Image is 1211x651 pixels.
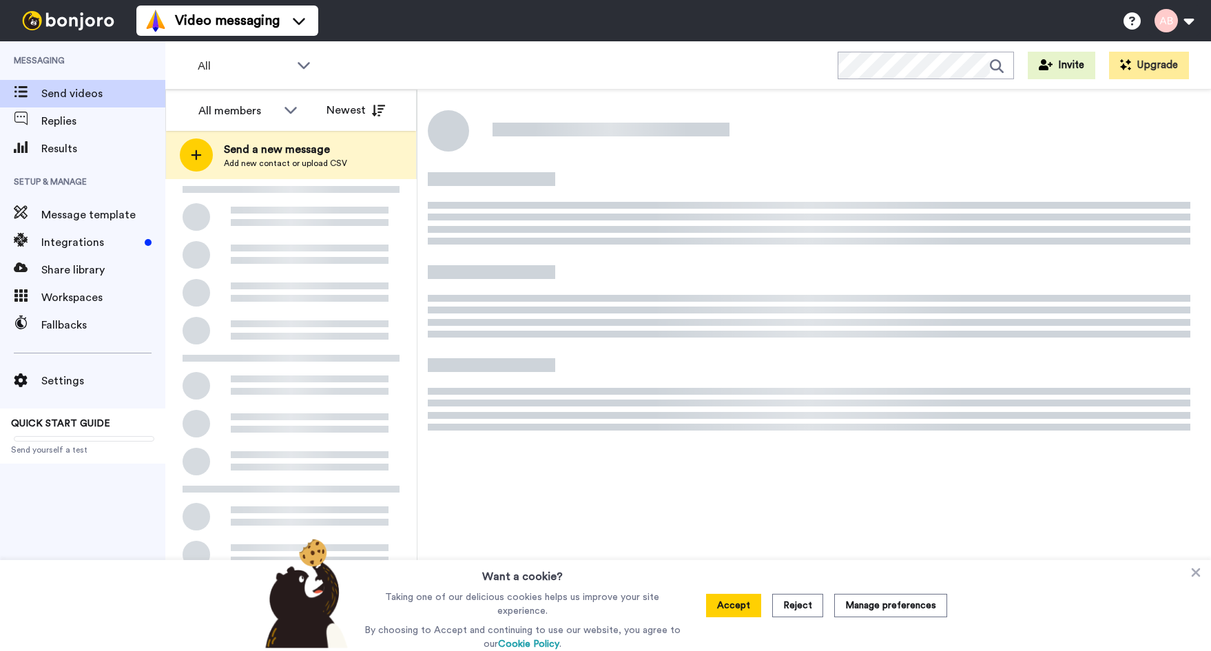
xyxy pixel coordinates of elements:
[253,538,355,648] img: bear-with-cookie.png
[175,11,280,30] span: Video messaging
[224,141,347,158] span: Send a new message
[834,594,947,617] button: Manage preferences
[11,419,110,428] span: QUICK START GUIDE
[1028,52,1095,79] button: Invite
[145,10,167,32] img: vm-color.svg
[316,96,395,124] button: Newest
[1109,52,1189,79] button: Upgrade
[198,58,290,74] span: All
[361,623,684,651] p: By choosing to Accept and continuing to use our website, you agree to our .
[198,103,277,119] div: All members
[41,289,165,306] span: Workspaces
[17,11,120,30] img: bj-logo-header-white.svg
[41,262,165,278] span: Share library
[41,373,165,389] span: Settings
[41,85,165,102] span: Send videos
[224,158,347,169] span: Add new contact or upload CSV
[11,444,154,455] span: Send yourself a test
[41,113,165,130] span: Replies
[361,590,684,618] p: Taking one of our delicious cookies helps us improve your site experience.
[772,594,823,617] button: Reject
[41,141,165,157] span: Results
[498,639,559,649] a: Cookie Policy
[41,317,165,333] span: Fallbacks
[41,234,139,251] span: Integrations
[706,594,761,617] button: Accept
[41,207,165,223] span: Message template
[482,560,563,585] h3: Want a cookie?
